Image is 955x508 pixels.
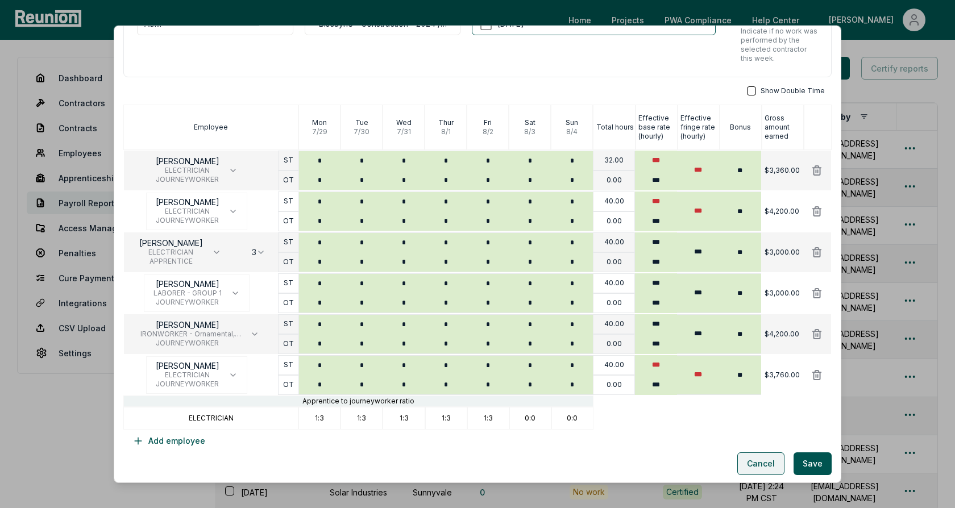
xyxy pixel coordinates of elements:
p: 0:0 [525,414,535,423]
p: OT [283,339,294,348]
p: Effective base rate (hourly) [638,114,677,141]
p: 7 / 29 [312,127,327,136]
p: 8 / 2 [483,127,493,136]
p: [PERSON_NAME] [134,320,241,330]
p: OT [283,298,294,307]
p: $3,360.00 [765,166,800,175]
span: LABORER - GROUP 1 [153,289,222,298]
p: Sat [525,118,535,127]
p: 7 / 31 [397,127,411,136]
p: [PERSON_NAME] [156,361,219,370]
p: 0.00 [607,380,622,389]
p: 1:3 [315,414,324,423]
p: 8 / 3 [524,127,535,136]
p: Tue [355,118,368,127]
p: Sun [566,118,578,127]
p: Employee [194,123,228,132]
p: 0.00 [607,339,622,348]
p: [PERSON_NAME] [156,157,219,166]
p: Total hours [596,123,634,132]
span: ELECTRICIAN [139,248,203,257]
p: ST [284,278,293,288]
p: $3,760.00 [765,370,800,380]
p: ST [284,197,293,206]
p: Indicate if no work was performed by the selected contractor this week. [741,27,818,63]
p: OT [283,216,294,226]
p: 0.00 [607,257,622,267]
p: ST [284,360,293,369]
p: OT [283,257,294,267]
p: Effective fringe rate (hourly) [680,114,719,141]
p: [PERSON_NAME] [139,239,203,248]
p: Mon [312,118,327,127]
button: Save [794,452,832,475]
p: 0.00 [607,176,622,185]
span: IRONWORKER - Ornamental, Reinforcing and Structural [134,330,241,339]
p: Fri [484,118,492,127]
span: ELECTRICIAN [156,370,219,380]
span: JOURNEYWORKER [156,380,219,389]
p: [PERSON_NAME] [156,198,219,207]
p: [PERSON_NAME] [153,280,222,289]
p: 32.00 [604,156,624,165]
p: Wed [396,118,412,127]
p: Gross amount earned [765,114,803,141]
p: 1:3 [400,414,409,423]
p: 8 / 1 [441,127,451,136]
span: JOURNEYWORKER [153,298,222,307]
p: 40.00 [604,319,624,328]
p: 0.00 [607,298,622,307]
span: ELECTRICIAN [156,207,219,216]
p: 0.00 [607,216,622,226]
p: 1:3 [442,414,451,423]
button: Cancel [737,452,784,475]
span: JOURNEYWORKER [156,175,219,184]
p: $4,200.00 [765,330,799,339]
p: OT [283,380,294,389]
p: ELECTRICIAN [189,414,234,423]
p: Apprentice to journeyworker ratio [302,397,414,406]
p: 1:3 [484,414,493,423]
p: $3,000.00 [765,248,800,257]
p: Thur [438,118,454,127]
span: ELECTRICIAN [156,166,219,175]
p: 1:3 [357,414,366,423]
span: APPRENTICE [139,257,203,266]
p: 0:0 [567,414,578,423]
span: JOURNEYWORKER [134,339,241,348]
p: Bonus [730,123,751,132]
p: $3,000.00 [765,289,800,298]
p: 40.00 [604,278,624,288]
p: 40.00 [604,238,624,247]
p: ST [284,156,293,165]
p: ST [284,319,293,328]
p: 40.00 [604,360,624,369]
span: JOURNEYWORKER [156,216,219,225]
p: ST [284,238,293,247]
p: OT [283,176,294,185]
p: $4,200.00 [765,207,799,216]
span: Show Double Time [761,86,825,95]
p: 40.00 [604,197,624,206]
button: Add employee [123,430,214,452]
p: 7 / 30 [354,127,369,136]
p: 8 / 4 [566,127,578,136]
